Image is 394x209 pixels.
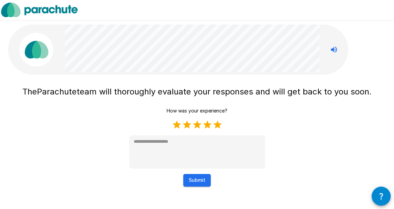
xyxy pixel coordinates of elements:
p: How was your experience? [167,107,227,114]
span: Parachute [37,87,77,97]
span: team will thoroughly evaluate your responses and will get back to you soon. [77,87,372,97]
button: Submit [183,174,211,187]
span: The [22,87,37,97]
button: Stop reading questions aloud [327,43,341,56]
img: parachute_avatar.png [19,33,53,67]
